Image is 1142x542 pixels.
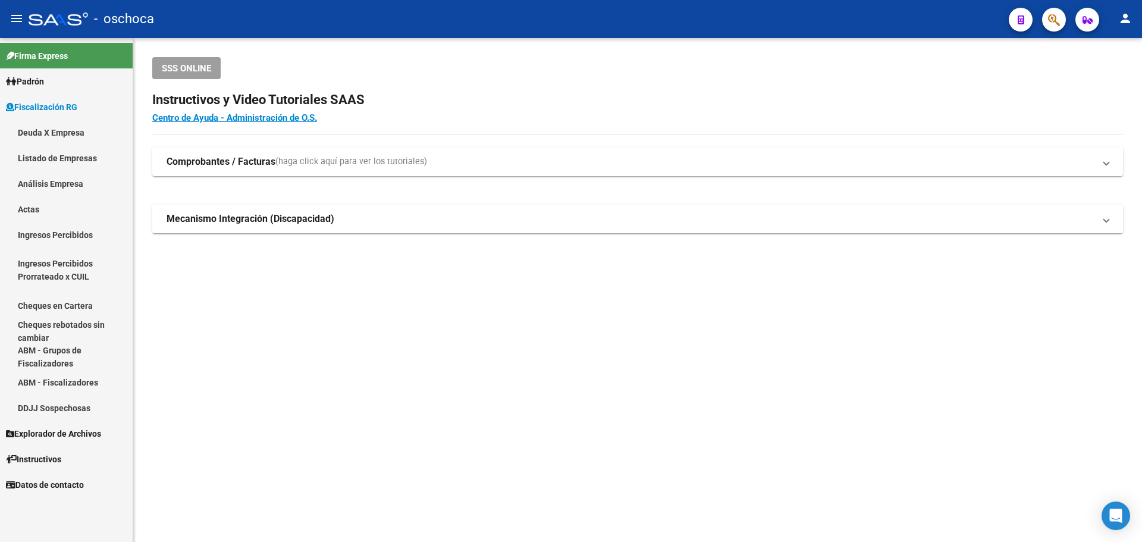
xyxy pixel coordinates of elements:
[10,11,24,26] mat-icon: menu
[152,89,1123,111] h2: Instructivos y Video Tutoriales SAAS
[94,6,154,32] span: - oschoca
[1118,11,1132,26] mat-icon: person
[6,427,101,440] span: Explorador de Archivos
[6,478,84,491] span: Datos de contacto
[6,101,77,114] span: Fiscalización RG
[152,148,1123,176] mat-expansion-panel-header: Comprobantes / Facturas(haga click aquí para ver los tutoriales)
[167,155,275,168] strong: Comprobantes / Facturas
[275,155,427,168] span: (haga click aquí para ver los tutoriales)
[6,75,44,88] span: Padrón
[152,205,1123,233] mat-expansion-panel-header: Mecanismo Integración (Discapacidad)
[6,49,68,62] span: Firma Express
[6,453,61,466] span: Instructivos
[167,212,334,225] strong: Mecanismo Integración (Discapacidad)
[1102,502,1130,530] div: Open Intercom Messenger
[152,112,317,123] a: Centro de Ayuda - Administración de O.S.
[152,57,221,79] button: SSS ONLINE
[162,63,211,74] span: SSS ONLINE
